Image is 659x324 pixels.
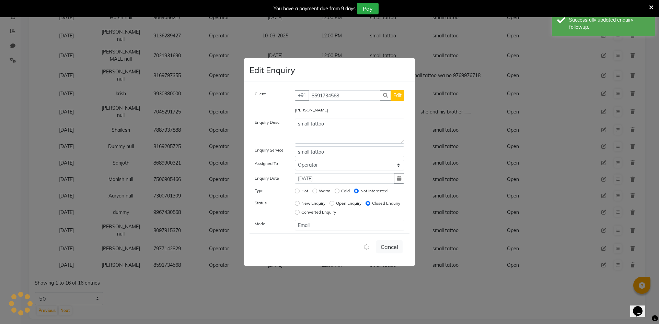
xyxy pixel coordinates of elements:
[295,90,309,101] button: +91
[255,188,264,194] label: Type
[255,147,284,153] label: Enquiry Service
[376,240,403,253] button: Cancel
[255,91,266,97] label: Client
[301,188,308,194] label: Hot
[301,209,336,215] label: Converted Enquiry
[569,16,650,31] div: Successfully updated enquiry followup.
[393,92,402,98] span: Edit
[255,119,279,125] label: Enquiry Desc
[255,221,265,227] label: Mode
[341,188,350,194] label: Cold
[250,64,295,76] h4: Edit Enquiry
[295,107,328,113] label: [PERSON_NAME]
[357,3,379,14] button: Pay
[255,175,279,181] label: Enquiry Date
[274,5,356,12] div: You have a payment due from 9 days
[255,200,267,206] label: Status
[372,200,400,206] label: Closed Enquiry
[301,200,325,206] label: New Enquiry
[255,160,278,167] label: Assigned To
[336,200,361,206] label: Open Enquiry
[360,188,388,194] label: Not Interested
[319,188,331,194] label: Warm
[630,297,652,317] iframe: chat widget
[295,220,405,230] input: Email/phone/SMS
[309,90,381,101] input: Search by Name/Mobile/Email/Code
[295,146,405,157] input: Enquiry Service
[391,90,404,101] button: Edit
